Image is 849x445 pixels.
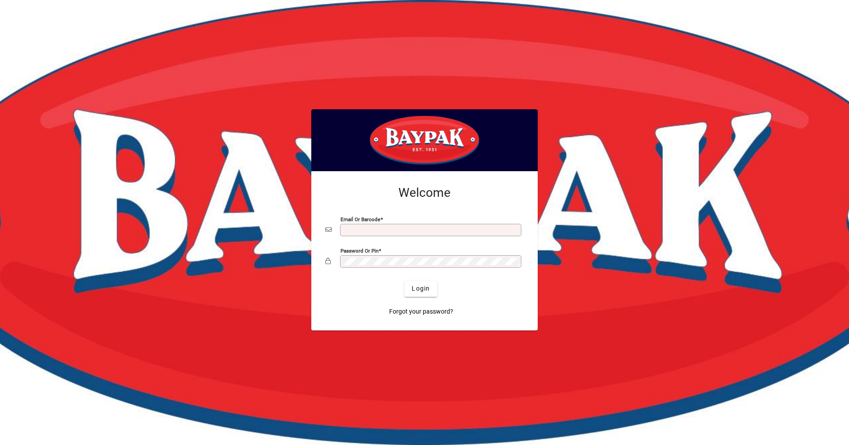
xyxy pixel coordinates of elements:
[389,307,453,316] span: Forgot your password?
[405,281,437,297] button: Login
[340,216,380,222] mat-label: Email or Barcode
[386,304,457,320] a: Forgot your password?
[412,284,430,293] span: Login
[340,247,379,253] mat-label: Password or Pin
[325,185,524,200] h2: Welcome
